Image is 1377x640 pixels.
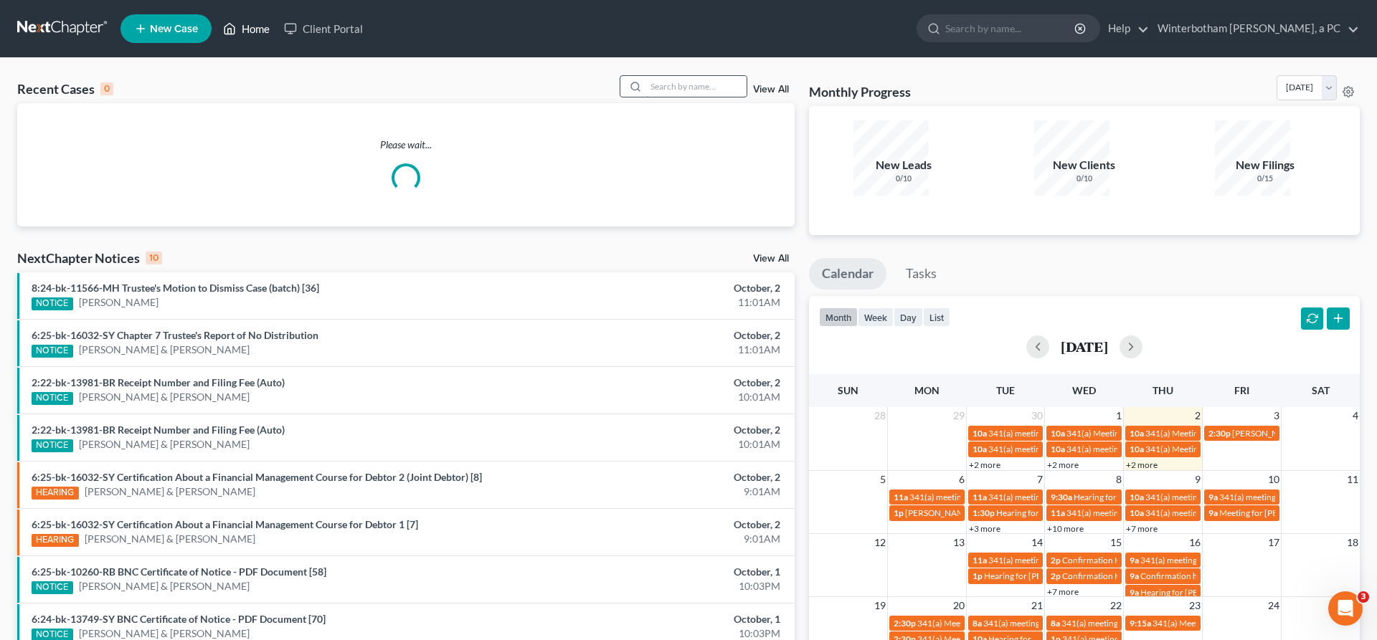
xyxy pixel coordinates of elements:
span: 1p [894,507,904,518]
span: 10a [973,444,987,454]
div: 0 [100,82,113,95]
span: 30 [1030,407,1044,424]
div: NOTICE [32,581,73,594]
span: Confirmation Hearing for Avinash [PERSON_NAME] [1062,555,1258,565]
span: Sun [838,384,858,396]
span: 11a [973,492,987,502]
span: 18 [1345,534,1360,551]
div: NOTICE [32,345,73,358]
span: Mon [914,384,940,396]
span: 9a [1130,587,1139,598]
div: 9:01AM [540,484,780,499]
div: NOTICE [32,439,73,452]
div: October, 2 [540,423,780,437]
span: 8a [973,618,982,629]
a: [PERSON_NAME] & [PERSON_NAME] [79,579,250,593]
a: [PERSON_NAME] & [PERSON_NAME] [79,437,250,452]
span: 9a [1130,555,1139,565]
span: 2:30p [894,618,916,629]
span: 1 [1115,407,1123,424]
span: 5 [879,471,887,488]
div: October, 1 [540,565,780,579]
div: 0/10 [853,173,954,184]
span: 28 [873,407,887,424]
h3: Monthly Progress [809,83,911,100]
span: 11a [1051,507,1065,518]
span: 11a [894,492,908,502]
span: 341(a) Meeting for [PERSON_NAME] and [PERSON_NAME] [1145,444,1369,454]
div: October, 2 [540,376,780,390]
span: 341(a) meeting for [PERSON_NAME] [988,492,1127,502]
div: Recent Cases [17,80,113,97]
span: 10 [1267,471,1281,488]
span: 2 [1193,407,1202,424]
span: Fri [1234,384,1249,396]
div: 0/15 [1215,173,1315,184]
span: 341(a) meeting for [PERSON_NAME] [PERSON_NAME] [1145,507,1353,518]
a: +7 more [1126,523,1158,534]
span: 21 [1030,597,1044,614]
a: 6:25-bk-16032-SY Chapter 7 Trustee's Report of No Distribution [32,329,318,341]
div: 0/10 [1034,173,1135,184]
span: 8a [1051,618,1060,629]
span: Hearing for [PERSON_NAME] and [PERSON_NAME] [1074,492,1270,502]
span: 3 [1272,407,1281,424]
span: 22 [1109,597,1123,614]
span: 4 [1351,407,1360,424]
span: 341(a) Meeting for [PERSON_NAME] and [PERSON_NAME] [1153,618,1376,629]
span: 2p [1051,570,1061,581]
span: 7 [1036,471,1044,488]
span: 23 [1188,597,1202,614]
a: Home [216,16,277,42]
span: 11 [1345,471,1360,488]
span: 10a [1130,444,1144,454]
button: month [819,307,858,327]
a: 6:25-bk-16032-SY Certification About a Financial Management Course for Debtor 2 (Joint Debtor) [8] [32,471,482,483]
span: Tue [996,384,1015,396]
span: 341(a) meeting for [PERSON_NAME] and [PERSON_NAME] [1140,555,1363,565]
button: week [858,307,894,327]
div: HEARING [32,534,79,547]
span: 3 [1358,591,1369,603]
span: 10a [1130,507,1144,518]
a: +2 more [1126,459,1158,470]
span: Hearing for [PERSON_NAME] and [PERSON_NAME] [996,507,1193,518]
a: 6:25-bk-10260-RB BNC Certificate of Notice - PDF Document [58] [32,565,326,578]
div: New Leads [853,157,954,173]
div: 10:03PM [540,579,780,593]
div: New Filings [1215,157,1315,173]
span: 341(a) meeting for [PERSON_NAME] [PERSON_NAME] and [PERSON_NAME] [1061,618,1353,629]
div: October, 2 [540,281,780,295]
span: New Case [150,24,198,34]
span: 341(a) meeting for [PERSON_NAME] [983,618,1122,629]
a: [PERSON_NAME] & [PERSON_NAME] [85,532,255,546]
span: Wed [1072,384,1096,396]
div: 9:01AM [540,532,780,546]
span: 9 [1193,471,1202,488]
a: Tasks [893,258,950,290]
span: 341(a) Meeting for [PERSON_NAME] [917,618,1056,629]
div: October, 1 [540,612,780,626]
span: 19 [873,597,887,614]
span: Confirmation Hearing for Avinash [PERSON_NAME] [1062,570,1258,581]
span: Thu [1153,384,1173,396]
div: October, 2 [540,517,780,532]
span: 10a [1051,428,1065,439]
span: 341(a) meeting for [PERSON_NAME] [909,492,1048,502]
a: 6:25-bk-16032-SY Certification About a Financial Management Course for Debtor 1 [7] [32,518,418,530]
span: 2:30p [1208,428,1231,439]
div: October, 2 [540,328,780,343]
a: [PERSON_NAME] & [PERSON_NAME] [85,484,255,499]
span: 341(a) meeting for [PERSON_NAME] [988,428,1127,439]
span: 13 [952,534,966,551]
span: 341(a) Meeting for [PERSON_NAME] & [PERSON_NAME] [1066,428,1282,439]
div: 10:01AM [540,390,780,404]
iframe: Intercom live chat [1328,591,1363,626]
a: [PERSON_NAME] & [PERSON_NAME] [79,390,250,404]
span: 1p [973,570,983,581]
div: 11:01AM [540,343,780,357]
a: 2:22-bk-13981-BR Receipt Number and Filing Fee (Auto) [32,424,285,436]
div: 11:01AM [540,295,780,310]
a: View All [753,85,789,95]
div: NOTICE [32,297,73,310]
